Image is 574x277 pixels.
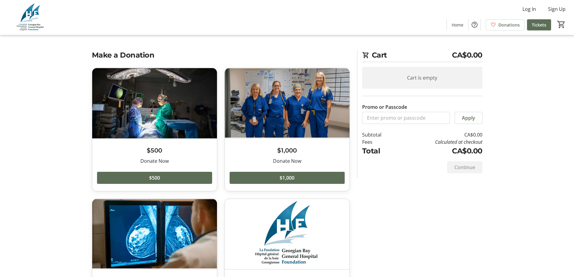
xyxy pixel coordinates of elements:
span: Tickets [532,22,546,28]
button: Help [469,19,481,31]
a: Donations [486,19,525,30]
button: Apply [455,112,482,124]
a: Tickets [527,19,551,30]
img: Custom Amount [225,199,350,269]
td: Fees [362,138,397,146]
td: CA$0.00 [397,131,482,138]
h2: Make a Donation [92,50,350,61]
h3: $500 [97,146,212,155]
div: Cart is empty [362,67,482,89]
div: Donate Now [230,157,345,165]
span: CA$0.00 [452,50,482,61]
button: Log In [518,4,541,14]
span: $1,000 [280,174,294,181]
input: Enter promo or passcode [362,112,450,124]
td: CA$0.00 [397,146,482,156]
label: Promo or Passcode [362,103,407,111]
img: $5,000 [92,199,217,269]
div: Donate Now [97,157,212,165]
h3: $1,000 [230,146,345,155]
a: Home [447,19,468,30]
h2: Cart [362,50,482,62]
span: Sign Up [548,5,566,13]
button: $1,000 [230,172,345,184]
img: $500 [92,68,217,138]
td: Calculated at checkout [397,138,482,146]
td: Subtotal [362,131,397,138]
button: Cart [556,19,567,30]
span: $500 [149,174,160,181]
td: Total [362,146,397,156]
button: $500 [97,172,212,184]
button: Sign Up [543,4,570,14]
img: $1,000 [225,68,350,138]
img: Georgian Bay General Hospital Foundation's Logo [4,2,57,33]
span: Log In [522,5,536,13]
span: Donations [498,22,520,28]
span: Apply [462,114,475,121]
span: Home [452,22,463,28]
